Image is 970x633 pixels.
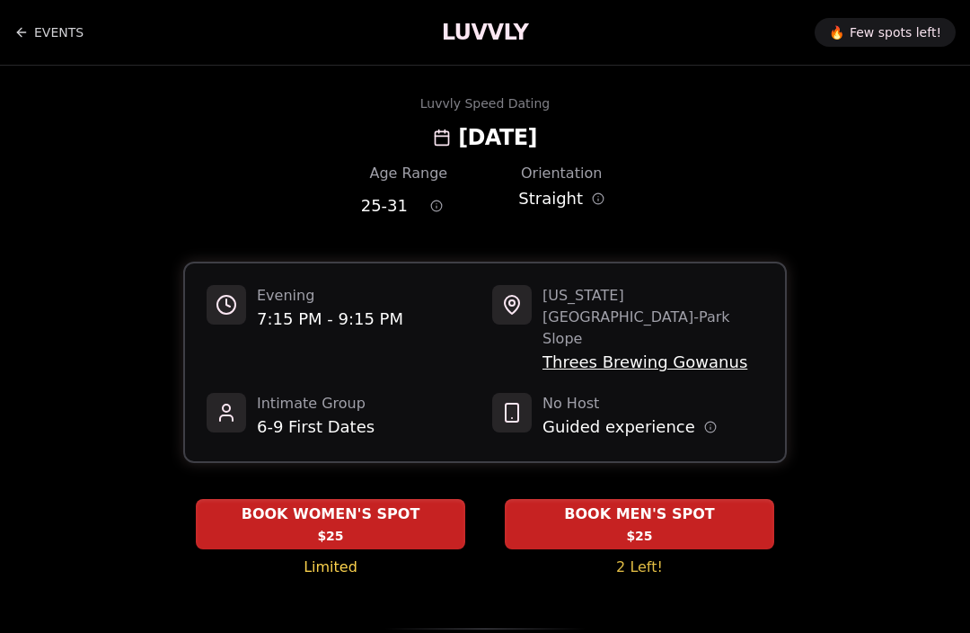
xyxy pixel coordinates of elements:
[361,193,408,218] span: 25 - 31
[257,415,375,440] span: 6-9 First Dates
[829,23,844,41] span: 🔥
[196,499,465,549] button: BOOK WOMEN'S SPOT - Limited
[592,192,604,205] button: Orientation information
[317,527,343,545] span: $25
[704,421,717,433] button: Host information
[304,557,357,578] span: Limited
[361,163,456,184] div: Age Range
[257,307,403,332] span: 7:15 PM - 9:15 PM
[458,123,537,152] h2: [DATE]
[850,23,941,41] span: Few spots left!
[420,94,550,112] div: Luvvly Speed Dating
[616,557,663,578] span: 2 Left!
[14,14,84,50] a: Back to events
[505,499,774,549] button: BOOK MEN'S SPOT - 2 Left!
[542,350,763,375] span: Threes Brewing Gowanus
[257,393,375,415] span: Intimate Group
[626,527,652,545] span: $25
[442,18,528,47] a: LUVVLY
[542,285,763,350] span: [US_STATE][GEOGRAPHIC_DATA] - Park Slope
[257,285,403,307] span: Evening
[518,186,583,211] span: Straight
[514,163,609,184] div: Orientation
[417,186,456,226] button: Age range information
[238,504,424,525] span: BOOK WOMEN'S SPOT
[542,415,695,440] span: Guided experience
[542,393,717,415] span: No Host
[560,504,718,525] span: BOOK MEN'S SPOT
